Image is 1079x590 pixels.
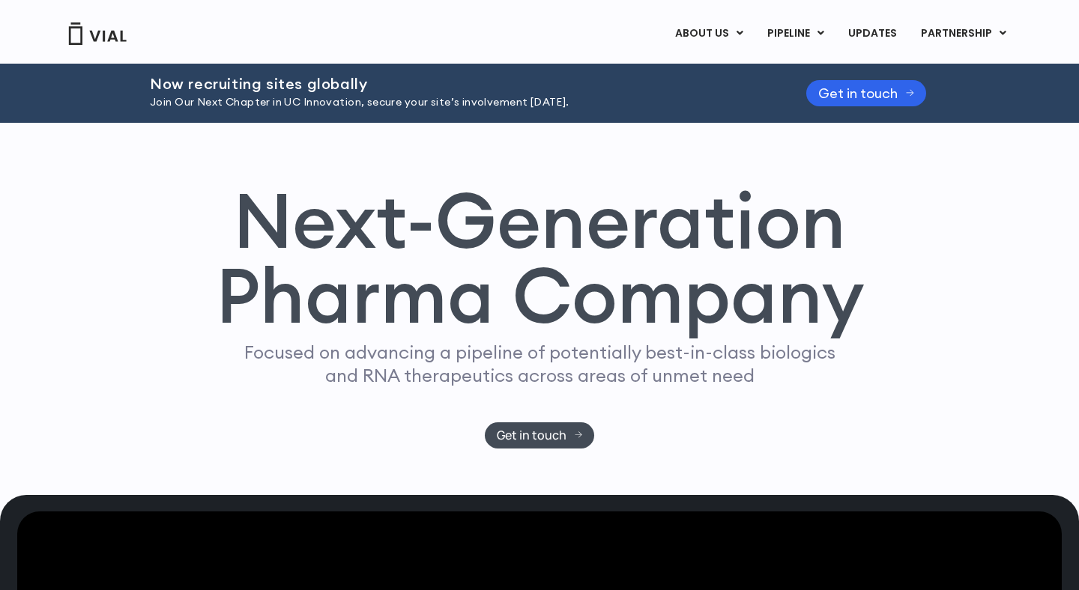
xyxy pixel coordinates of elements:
h1: Next-Generation Pharma Company [215,183,864,334]
a: ABOUT USMenu Toggle [663,21,755,46]
a: PARTNERSHIPMenu Toggle [909,21,1018,46]
p: Join Our Next Chapter in UC Innovation, secure your site’s involvement [DATE]. [150,94,769,111]
h2: Now recruiting sites globally [150,76,769,92]
img: Vial Logo [67,22,127,45]
a: PIPELINEMenu Toggle [755,21,835,46]
a: Get in touch [485,422,595,448]
span: Get in touch [818,88,898,99]
span: Get in touch [497,430,566,441]
a: UPDATES [836,21,908,46]
a: Get in touch [806,80,926,106]
p: Focused on advancing a pipeline of potentially best-in-class biologics and RNA therapeutics acros... [238,341,841,387]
